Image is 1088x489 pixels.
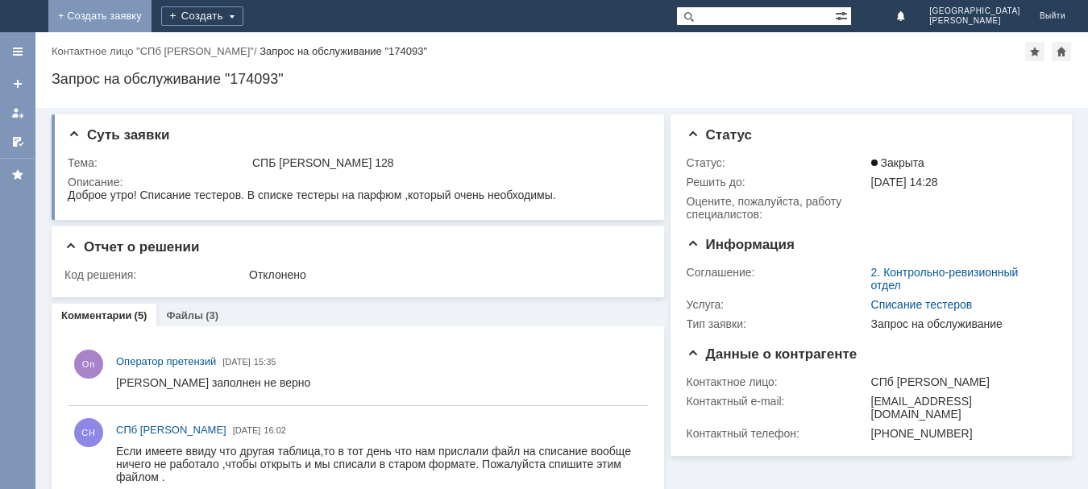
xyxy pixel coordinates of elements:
[116,355,216,367] span: Оператор претензий
[687,427,868,440] div: Контактный телефон:
[687,127,752,143] span: Статус
[871,375,1049,388] div: СПб [PERSON_NAME]
[68,127,169,143] span: Суть заявки
[687,395,868,408] div: Контактный e-mail:
[871,298,973,311] a: Списание тестеров
[5,129,31,155] a: Мои согласования
[64,239,199,255] span: Отчет о решении
[687,237,795,252] span: Информация
[135,309,147,321] div: (5)
[52,45,260,57] div: /
[687,195,868,221] div: Oцените, пожалуйста, работу специалистов:
[264,425,286,435] span: 16:02
[929,6,1020,16] span: [GEOGRAPHIC_DATA]
[64,268,246,281] div: Код решения:
[222,357,251,367] span: [DATE]
[68,156,249,169] div: Тема:
[871,395,1049,421] div: [EMAIL_ADDRESS][DOMAIN_NAME]
[252,156,642,169] div: СПБ [PERSON_NAME] 128
[5,71,31,97] a: Создать заявку
[68,176,645,189] div: Описание:
[61,309,132,321] a: Комментарии
[116,422,226,438] a: СПб [PERSON_NAME]
[206,309,218,321] div: (3)
[166,309,203,321] a: Файлы
[52,71,1072,87] div: Запрос на обслуживание "174093"
[871,427,1049,440] div: [PHONE_NUMBER]
[871,317,1049,330] div: Запрос на обслуживание
[52,45,254,57] a: Контактное лицо "СПб [PERSON_NAME]"
[871,176,938,189] span: [DATE] 14:28
[871,266,1019,292] a: 2. Контрольно-ревизионный отдел
[871,156,924,169] span: Закрыта
[1052,42,1071,61] div: Сделать домашней страницей
[687,266,868,279] div: Соглашение:
[233,425,261,435] span: [DATE]
[687,156,868,169] div: Статус:
[835,7,851,23] span: Расширенный поиск
[929,16,1020,26] span: [PERSON_NAME]
[260,45,427,57] div: Запрос на обслуживание "174093"
[254,357,276,367] span: 15:35
[687,375,868,388] div: Контактное лицо:
[687,298,868,311] div: Услуга:
[687,346,858,362] span: Данные о контрагенте
[1025,42,1044,61] div: Добавить в избранное
[161,6,243,26] div: Создать
[249,268,642,281] div: Отклонено
[687,317,868,330] div: Тип заявки:
[687,176,868,189] div: Решить до:
[5,100,31,126] a: Мои заявки
[116,424,226,436] span: СПб [PERSON_NAME]
[116,354,216,370] a: Оператор претензий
